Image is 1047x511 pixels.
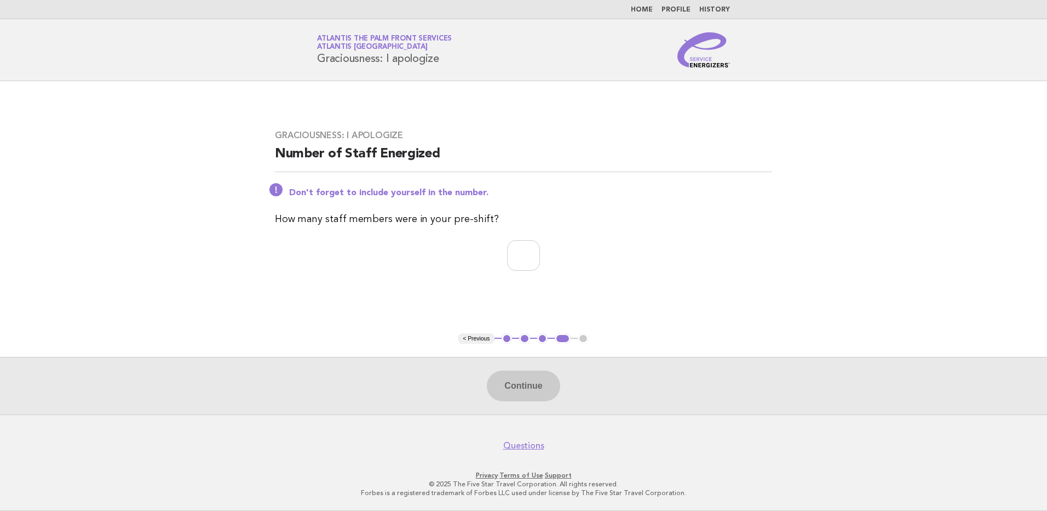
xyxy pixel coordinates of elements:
[545,472,572,479] a: Support
[188,471,859,480] p: · ·
[275,145,772,172] h2: Number of Staff Energized
[502,333,513,344] button: 1
[555,333,571,344] button: 4
[458,333,494,344] button: < Previous
[317,44,428,51] span: Atlantis [GEOGRAPHIC_DATA]
[699,7,730,13] a: History
[499,472,543,479] a: Terms of Use
[289,188,772,198] p: Don't forget to include yourself in the number.
[537,333,548,344] button: 3
[661,7,691,13] a: Profile
[188,480,859,489] p: © 2025 The Five Star Travel Corporation. All rights reserved.
[476,472,498,479] a: Privacy
[503,440,544,451] a: Questions
[275,130,772,141] h3: Graciousness: I apologize
[519,333,530,344] button: 2
[275,212,772,227] p: How many staff members were in your pre-shift?
[677,32,730,67] img: Service Energizers
[188,489,859,497] p: Forbes is a registered trademark of Forbes LLC used under license by The Five Star Travel Corpora...
[317,35,452,50] a: Atlantis The Palm Front ServicesAtlantis [GEOGRAPHIC_DATA]
[317,36,452,64] h1: Graciousness: I apologize
[631,7,653,13] a: Home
